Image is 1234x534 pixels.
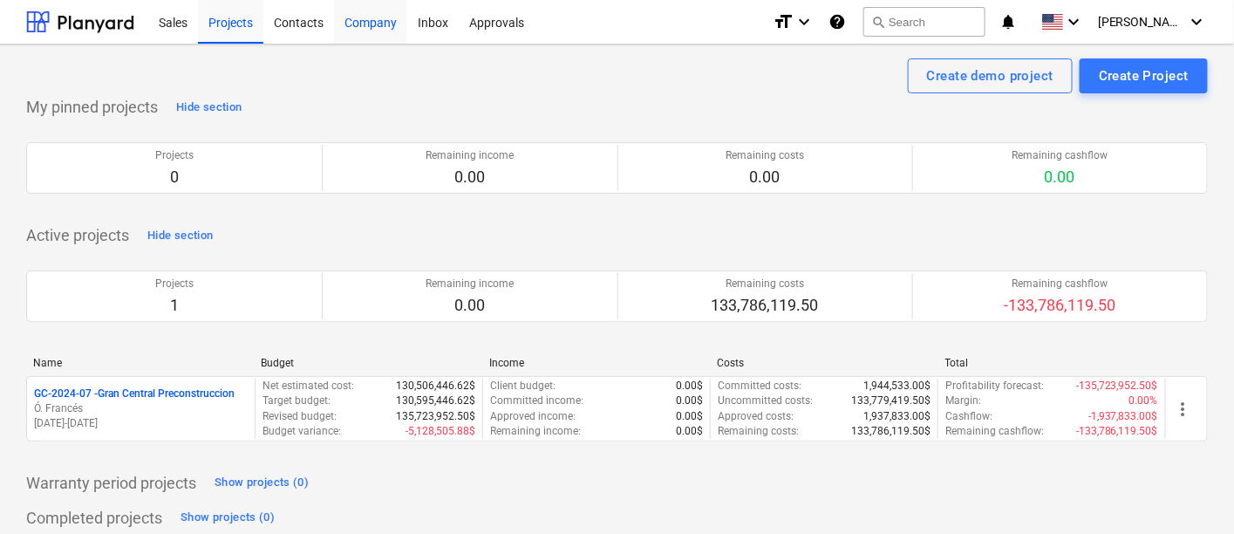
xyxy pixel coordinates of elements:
p: GC-2024-07 - Gran Central Preconstruccion [34,387,235,401]
p: Remaining cashflow [1012,148,1108,163]
p: 133,779,419.50$ [851,394,931,408]
p: Completed projects [26,508,162,529]
p: Cashflow : [945,409,992,424]
p: -1,937,833.00$ [1088,409,1158,424]
p: Client budget : [490,379,556,394]
p: Budget variance : [262,424,341,439]
p: 0.00 [426,295,514,316]
p: Ó. Francés [34,401,248,416]
p: Remaining costs [726,148,804,163]
p: Approved costs : [718,409,794,424]
div: Create demo project [927,65,1053,87]
p: 130,506,446.62$ [396,379,475,394]
button: Create demo project [908,58,1073,93]
p: Remaining costs [712,277,819,291]
p: Target budget : [262,394,331,408]
div: Create Project [1099,65,1189,87]
div: Name [33,357,247,369]
p: Committed income : [490,394,583,408]
div: Show projects (0) [215,473,309,493]
i: format_size [773,11,794,32]
p: My pinned projects [26,97,158,118]
p: [DATE] - [DATE] [34,416,248,431]
p: Remaining cashflow : [945,424,1044,439]
div: Hide section [176,98,242,118]
iframe: Chat Widget [1147,450,1234,534]
p: Approved income : [490,409,576,424]
p: -135,723,952.50$ [1076,379,1158,394]
button: Show projects (0) [210,469,313,497]
div: Budget [261,357,474,369]
p: Remaining income [426,277,514,291]
p: -5,128,505.88$ [406,424,475,439]
p: 1,944,533.00$ [863,379,931,394]
div: Hide section [147,226,213,246]
p: 1 [155,295,194,316]
p: Remaining income : [490,424,581,439]
p: Remaining cashflow [1004,277,1115,291]
button: Hide section [143,222,217,250]
p: 0.00$ [676,409,703,424]
span: more_vert [1173,399,1194,420]
div: Total [945,357,1159,369]
p: Margin : [945,394,981,408]
p: Active projects [26,225,129,246]
p: 0.00 [1012,167,1108,188]
p: Net estimated cost : [262,379,354,394]
p: 0.00% [1129,394,1158,408]
p: Remaining costs : [718,424,799,439]
i: keyboard_arrow_down [794,11,815,32]
p: -133,786,119.50$ [1076,424,1158,439]
p: -133,786,119.50 [1004,295,1115,316]
p: Warranty period projects [26,473,196,494]
button: Hide section [172,93,246,121]
p: 133,786,119.50 [712,295,819,316]
p: Projects [155,277,194,291]
div: Costs [717,357,931,369]
p: 135,723,952.50$ [396,409,475,424]
button: Create Project [1080,58,1208,93]
span: [PERSON_NAME] [1098,15,1185,29]
p: 1,937,833.00$ [863,409,931,424]
span: search [871,15,885,29]
div: Income [489,357,703,369]
p: 0.00$ [676,379,703,394]
p: 133,786,119.50$ [851,424,931,439]
p: Remaining income [426,148,514,163]
p: 0.00 [426,167,514,188]
i: keyboard_arrow_down [1063,11,1084,32]
p: Revised budget : [262,409,337,424]
p: 130,595,446.62$ [396,394,475,408]
p: Uncommitted costs : [718,394,813,408]
button: Search [863,7,985,37]
button: Show projects (0) [176,504,279,532]
p: 0.00$ [676,424,703,439]
p: Projects [155,148,194,163]
p: 0.00 [726,167,804,188]
i: notifications [999,11,1017,32]
p: 0.00$ [676,394,703,408]
div: Show projects (0) [181,508,275,528]
p: Profitability forecast : [945,379,1044,394]
p: Committed costs : [718,379,801,394]
i: Knowledge base [828,11,846,32]
i: keyboard_arrow_down [1187,11,1208,32]
p: 0 [155,167,194,188]
div: GC-2024-07 -Gran Central PreconstruccionÓ. Francés[DATE]-[DATE] [34,387,248,431]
